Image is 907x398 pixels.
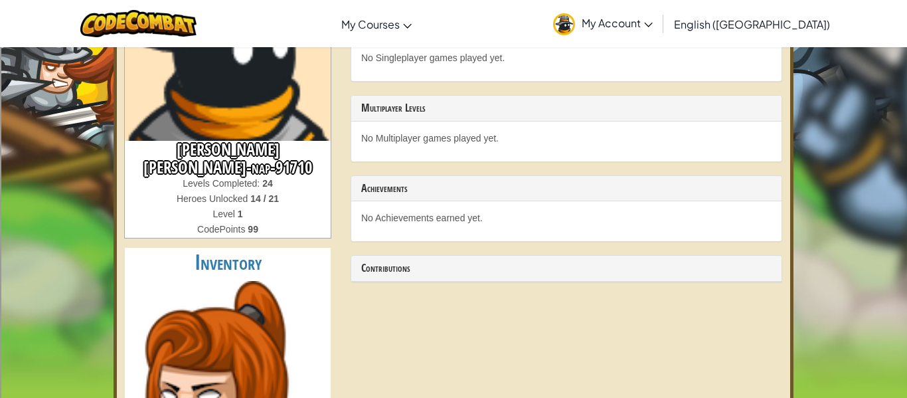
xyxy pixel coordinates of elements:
img: avatar [553,13,575,35]
span: My Account [582,16,653,30]
div: Sort New > Old [5,17,902,29]
div: Options [5,53,902,65]
a: English ([GEOGRAPHIC_DATA]) [667,6,837,42]
div: Move To ... [5,89,902,101]
span: My Courses [341,17,400,31]
div: Move To ... [5,29,902,41]
div: Delete [5,41,902,53]
div: Rename [5,77,902,89]
div: Sign out [5,65,902,77]
div: Sort A > Z [5,5,902,17]
img: CodeCombat logo [80,10,197,37]
a: My Account [546,3,659,45]
a: My Courses [335,6,418,42]
span: English ([GEOGRAPHIC_DATA]) [674,17,830,31]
